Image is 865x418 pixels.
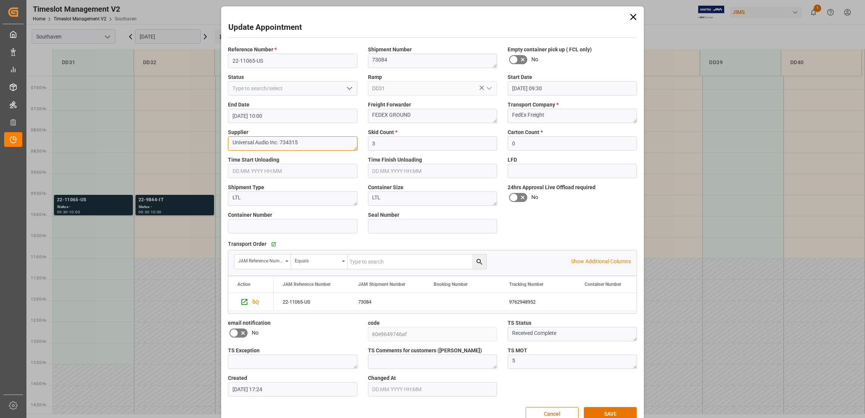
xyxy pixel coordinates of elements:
span: Supplier [228,128,248,136]
span: JAM Shipment Number [358,282,405,287]
span: Container Number [228,211,272,219]
input: DD.MM.YYYY HH:MM [228,382,357,396]
textarea: LTL [228,191,357,206]
input: DD.MM.YYYY HH:MM [368,164,497,178]
span: TS Status [508,319,531,327]
div: Action [237,282,251,287]
span: Carton Count [508,128,543,136]
button: open menu [483,83,494,94]
h2: Update Appointment [228,22,302,34]
div: 9762948952 [500,293,576,311]
input: DD.MM.YYYY HH:MM [368,382,497,396]
button: open menu [343,83,354,94]
button: open menu [291,255,348,269]
span: Created [228,374,247,382]
span: TS Exception [228,347,260,355]
button: search button [472,255,486,269]
span: No [531,193,538,201]
button: open menu [234,255,291,269]
textarea: FedEx Freight [508,109,637,123]
div: 22-11065-US [274,293,349,311]
span: Skid Count [368,128,397,136]
span: TS Comments for customers ([PERSON_NAME]) [368,347,482,355]
input: Type to search [348,255,486,269]
span: Changed At [368,374,396,382]
span: Container Size [368,184,403,191]
span: Freight Forwarder [368,101,411,109]
span: Container Number [585,282,621,287]
textarea: 5 [508,355,637,369]
span: Booking Number [434,282,468,287]
div: Press SPACE to select this row. [228,293,274,311]
input: DD.MM.YYYY HH:MM [508,81,637,96]
span: code [368,319,380,327]
div: Equals [295,256,339,264]
span: Shipment Number [368,46,412,54]
span: Empty container pick up ( FCL only) [508,46,592,54]
span: Ramp [368,73,382,81]
span: Time Start Unloading [228,156,279,164]
span: Time Finish Unloading [368,156,422,164]
span: End Date [228,101,249,109]
textarea: FEDEX GROUND [368,109,497,123]
input: DD.MM.YYYY HH:MM [228,164,357,178]
span: Tracking Number [509,282,543,287]
input: Type to search/select [228,81,357,96]
div: 73084 [349,293,425,311]
span: email notification [228,319,271,327]
textarea: 73084 [368,54,497,68]
span: Start Date [508,73,532,81]
span: Seal Number [368,211,399,219]
span: TS MOT [508,347,527,355]
span: LFD [508,156,517,164]
input: Type to search/select [368,81,497,96]
textarea: Universal Audio Inc. 734315 [228,136,357,151]
span: Transport Order [228,240,266,248]
div: JAM Reference Number [238,256,283,264]
span: Status [228,73,244,81]
span: Reference Number [228,46,277,54]
input: DD.MM.YYYY HH:MM [228,109,357,123]
span: Shipment Type [228,184,264,191]
span: No [531,56,538,63]
span: Transport Company [508,101,559,109]
span: No [252,329,259,337]
textarea: Received Complete [508,327,637,341]
p: Show Additional Columns [571,258,631,265]
textarea: LTL [368,191,497,206]
span: 24hrs Approval Live Offload required [508,184,596,191]
span: JAM Reference Number [283,282,331,287]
